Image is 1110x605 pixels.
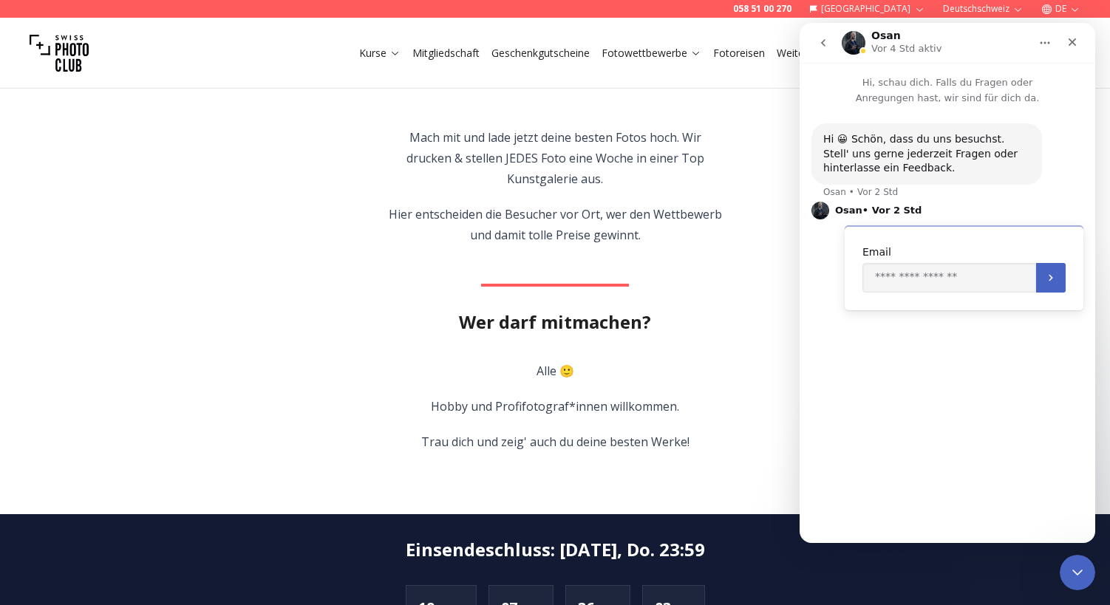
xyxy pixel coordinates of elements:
[353,43,406,64] button: Kurse
[421,431,690,452] p: Trau dich und zeig' auch du deine besten Werke!
[459,310,651,334] h2: Wer darf mitmachen?
[777,46,870,61] a: Weitere Services
[412,46,480,61] a: Mitgliedschaft
[1060,555,1095,590] iframe: Intercom live chat
[800,23,1095,543] iframe: Intercom live chat
[406,538,705,561] h2: Einsendeschluss : [DATE], Do. 23:59
[707,43,771,64] button: Fotoreisen
[421,396,690,417] p: Hobby und Profifotograf*innen willkommen.
[713,46,765,61] a: Fotoreisen
[771,43,876,64] button: Weitere Services
[406,43,486,64] button: Mitgliedschaft
[421,360,690,381] p: Alle 🙂
[602,46,701,61] a: Fotowettbewerbe
[491,46,590,61] a: Geschenkgutscheine
[359,46,401,61] a: Kurse
[387,127,724,189] p: Mach mit und lade jetzt deine besten Fotos hoch. Wir drucken & stellen JEDES Foto eine Woche in e...
[30,24,89,83] img: Swiss photo club
[387,204,724,245] p: Hier entscheiden die Besucher vor Ort, wer den Wettbewerb und damit tolle Preise gewinnt.
[596,43,707,64] button: Fotowettbewerbe
[486,43,596,64] button: Geschenkgutscheine
[733,3,791,15] a: 058 51 00 270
